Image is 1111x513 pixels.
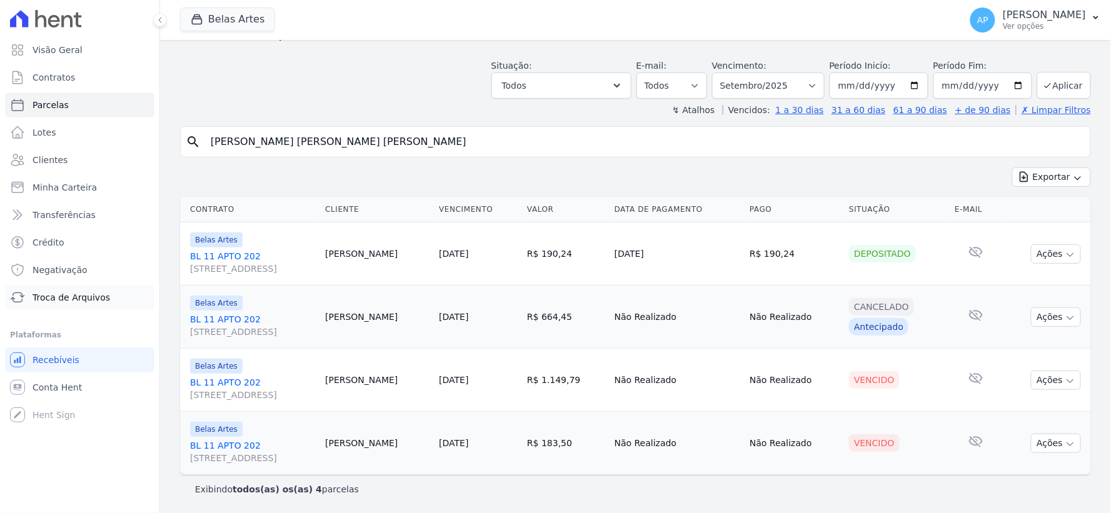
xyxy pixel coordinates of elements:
[5,257,154,282] a: Negativação
[33,291,110,304] span: Troca de Arquivos
[439,312,468,322] a: [DATE]
[844,197,950,222] th: Situação
[832,105,885,115] a: 31 a 60 dias
[33,154,68,166] span: Clientes
[190,359,243,374] span: Belas Artes
[190,313,315,338] a: BL 11 APTO 202[STREET_ADDRESS]
[1031,307,1081,327] button: Ações
[190,326,315,338] span: [STREET_ADDRESS]
[502,78,526,93] span: Todos
[190,389,315,401] span: [STREET_ADDRESS]
[439,375,468,385] a: [DATE]
[320,349,434,412] td: [PERSON_NAME]
[636,61,667,71] label: E-mail:
[320,222,434,286] td: [PERSON_NAME]
[320,412,434,475] td: [PERSON_NAME]
[491,61,532,71] label: Situação:
[849,318,908,336] div: Antecipado
[950,197,1002,222] th: E-mail
[5,92,154,117] a: Parcelas
[522,412,610,475] td: R$ 183,50
[849,298,914,316] div: Cancelado
[723,105,770,115] label: Vencidos:
[190,376,315,401] a: BL 11 APTO 202[STREET_ADDRESS]
[10,327,149,342] div: Plataformas
[190,232,243,247] span: Belas Artes
[190,452,315,464] span: [STREET_ADDRESS]
[33,381,82,394] span: Conta Hent
[610,222,745,286] td: [DATE]
[712,61,767,71] label: Vencimento:
[5,285,154,310] a: Troca de Arquivos
[190,296,243,311] span: Belas Artes
[33,71,75,84] span: Contratos
[190,262,315,275] span: [STREET_ADDRESS]
[439,438,468,448] a: [DATE]
[960,2,1111,37] button: AP [PERSON_NAME] Ver opções
[233,484,322,494] b: todos(as) os(as) 4
[522,286,610,349] td: R$ 664,45
[933,59,1032,72] label: Período Fim:
[203,129,1085,154] input: Buscar por nome do lote ou do cliente
[190,250,315,275] a: BL 11 APTO 202[STREET_ADDRESS]
[610,412,745,475] td: Não Realizado
[849,371,900,389] div: Vencido
[434,197,522,222] th: Vencimento
[180,197,320,222] th: Contrato
[1012,167,1091,187] button: Exportar
[893,105,947,115] a: 61 a 90 dias
[610,349,745,412] td: Não Realizado
[5,202,154,227] a: Transferências
[672,105,715,115] label: ↯ Atalhos
[5,120,154,145] a: Lotes
[320,286,434,349] td: [PERSON_NAME]
[33,264,88,276] span: Negativação
[5,65,154,90] a: Contratos
[522,197,610,222] th: Valor
[320,197,434,222] th: Cliente
[491,72,631,99] button: Todos
[1003,9,1086,21] p: [PERSON_NAME]
[977,16,988,24] span: AP
[33,181,97,194] span: Minha Carteira
[5,147,154,172] a: Clientes
[33,209,96,221] span: Transferências
[849,434,900,452] div: Vencido
[1003,21,1086,31] p: Ver opções
[522,222,610,286] td: R$ 190,24
[1031,371,1081,390] button: Ações
[610,197,745,222] th: Data de Pagamento
[439,249,468,259] a: [DATE]
[186,134,201,149] i: search
[955,105,1011,115] a: + de 90 dias
[5,347,154,372] a: Recebíveis
[849,245,916,262] div: Depositado
[5,175,154,200] a: Minha Carteira
[1037,72,1091,99] button: Aplicar
[745,222,844,286] td: R$ 190,24
[33,99,69,111] span: Parcelas
[5,375,154,400] a: Conta Hent
[745,286,844,349] td: Não Realizado
[1016,105,1091,115] a: ✗ Limpar Filtros
[190,439,315,464] a: BL 11 APTO 202[STREET_ADDRESS]
[5,230,154,255] a: Crédito
[180,7,275,31] button: Belas Artes
[1031,434,1081,453] button: Ações
[522,349,610,412] td: R$ 1.149,79
[745,197,844,222] th: Pago
[33,354,79,366] span: Recebíveis
[1031,244,1081,264] button: Ações
[776,105,824,115] a: 1 a 30 dias
[5,37,154,62] a: Visão Geral
[745,349,844,412] td: Não Realizado
[190,422,243,437] span: Belas Artes
[745,412,844,475] td: Não Realizado
[33,126,56,139] span: Lotes
[195,483,359,496] p: Exibindo parcelas
[830,61,891,71] label: Período Inicío:
[33,236,64,249] span: Crédito
[610,286,745,349] td: Não Realizado
[33,44,83,56] span: Visão Geral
